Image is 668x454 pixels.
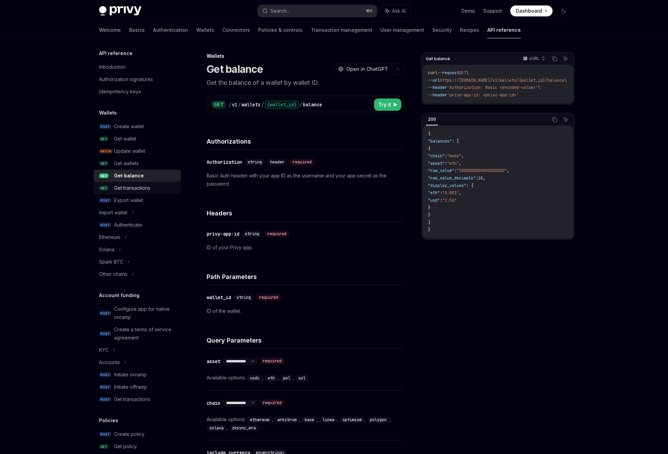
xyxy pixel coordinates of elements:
[320,416,337,423] code: linea
[426,56,450,62] span: Get balance
[211,101,226,109] div: GET
[207,243,404,252] p: ID of your Privy app.
[99,291,139,299] h5: Account funding
[440,190,442,196] span: :
[320,415,340,424] div: ,
[207,230,239,237] div: privy-app-id
[99,198,111,203] span: POST
[94,170,181,182] a: GETGet balance
[99,88,141,96] div: Idempotency keys
[302,416,317,423] code: base
[94,61,181,73] a: Introduction
[99,173,109,178] span: GET
[296,375,308,382] code: sol
[447,161,459,166] span: "eth"
[457,168,507,173] span: "1000000000000000000"
[300,101,302,108] div: /
[367,415,392,424] div: ,
[442,198,457,203] span: "2.56"
[447,92,519,98] span: 'privy-app-id: <privy-app-id>'
[99,75,153,83] div: Authorization signatures
[207,159,242,165] div: Authorization
[374,98,401,111] button: Try it
[428,190,440,196] span: "eth"
[428,227,430,232] span: }
[428,85,447,90] span: --header
[114,325,177,342] div: Create a terms of service agreement
[340,416,364,423] code: optimism
[378,101,391,109] span: Try it
[461,153,464,159] span: ,
[428,78,440,83] span: --url
[258,5,377,17] button: Search...⌘K
[280,375,293,382] code: pol
[114,135,136,143] div: Get wallet
[99,223,111,228] span: POST
[428,212,430,218] span: }
[237,295,251,300] span: string
[428,198,440,203] span: "usd"
[538,85,540,90] span: \
[241,101,261,108] div: wallets
[114,184,150,192] div: Get transactions
[261,101,264,108] div: /
[380,5,410,17] button: Ask AI
[260,358,284,364] div: required
[265,374,280,382] div: ,
[437,70,459,76] span: --request
[94,73,181,85] a: Authorization signatures
[99,245,114,254] div: Solana
[258,22,303,38] a: Policies & controls
[99,6,141,16] img: dark logo
[428,146,430,151] span: {
[99,432,111,437] span: POST
[428,205,430,210] span: }
[232,101,237,108] div: v1
[247,375,262,382] code: usdc
[99,209,127,217] div: Import wallet
[129,22,145,38] a: Basics
[94,428,181,440] a: POSTCreate policy
[94,157,181,170] a: GETGet wallets
[529,56,540,61] p: cURL
[447,85,538,90] span: 'Authorization: Basic <encoded-value>'
[460,22,479,38] a: Recipes
[99,385,111,390] span: POST
[459,161,461,166] span: ,
[346,66,388,72] span: Open in ChatGPT
[114,430,144,438] div: Create policy
[99,270,127,278] div: Other chains
[99,311,111,316] span: POST
[207,400,220,406] div: chain
[94,85,181,98] a: Idempotency keys
[207,53,404,59] div: Wallets
[99,49,133,57] h5: API reference
[440,78,564,83] span: https://[DOMAIN_NAME]/v1/wallets/{wallet_id}/balance
[461,8,475,14] a: Demo
[459,190,461,196] span: ,
[114,122,144,131] div: Create wallet
[519,53,548,65] button: cURL
[550,115,559,124] button: Copy the contents from the code block
[466,183,473,188] span: : {
[428,220,430,225] span: ]
[454,168,457,173] span: :
[207,415,404,432] div: Available options:
[207,294,231,301] div: wallet_id
[564,78,567,83] span: \
[207,374,404,382] div: Available options:
[94,440,181,453] a: GETGet policy
[94,182,181,194] a: GETGet transactions
[392,8,406,14] span: Ask AI
[94,323,181,344] a: POSTCreate a terms of service agreement
[207,358,220,365] div: asset
[99,358,120,366] div: Accounts
[99,136,109,142] span: GET
[303,101,322,108] div: balance
[428,161,445,166] span: "asset"
[507,168,509,173] span: ,
[207,209,404,218] h4: Headers
[487,22,521,38] a: API reference
[99,416,118,425] h5: Policies
[428,168,454,173] span: "raw_value"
